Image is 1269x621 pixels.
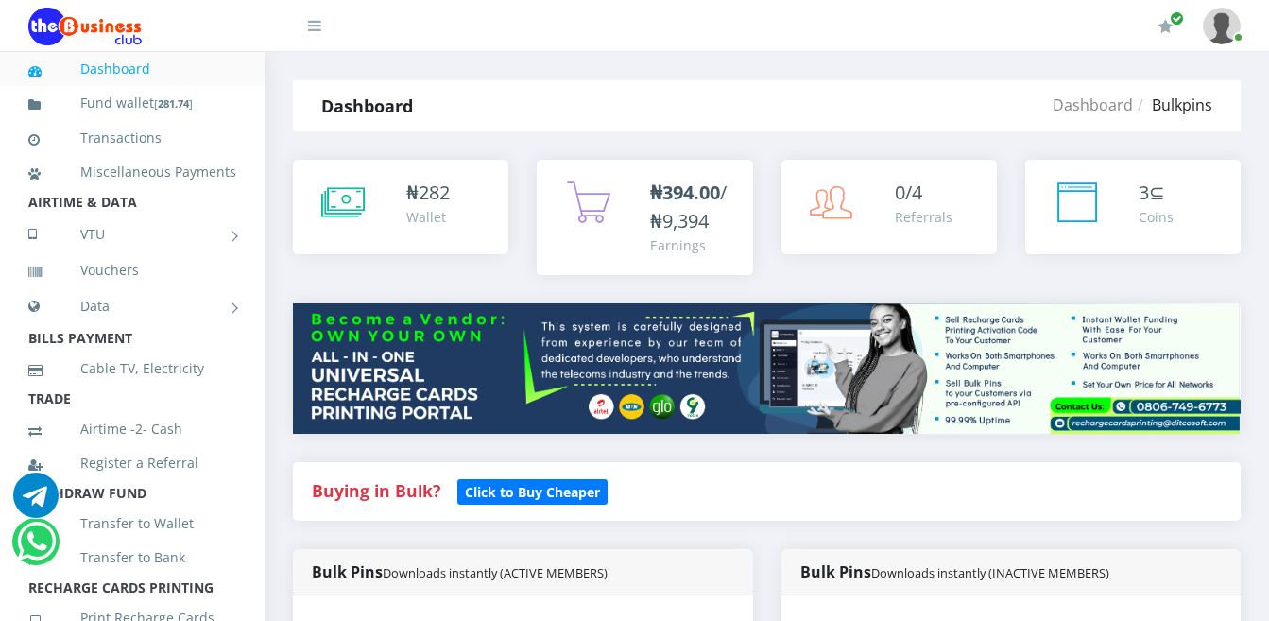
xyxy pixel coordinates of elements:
a: Transfer to Bank [28,536,236,579]
a: Chat for support [13,487,59,518]
a: ₦394.00/₦9,394 Earnings [537,160,752,275]
strong: Bulk Pins [800,561,1109,582]
a: VTU [28,211,236,258]
small: [ ] [154,96,193,111]
a: Fund wallet[281.74] [28,81,236,126]
img: multitenant_rcp.png [293,303,1241,434]
a: Click to Buy Cheaper [457,479,608,502]
b: 281.74 [158,96,189,111]
div: Earnings [650,235,733,255]
b: ₦394.00 [650,180,720,205]
a: Register a Referral [28,441,236,485]
div: Coins [1139,207,1174,227]
a: Transfer to Wallet [28,502,236,545]
a: Transactions [28,116,236,160]
a: ₦282 Wallet [293,160,508,254]
span: 282 [419,180,450,205]
a: Airtime -2- Cash [28,407,236,451]
strong: Buying in Bulk? [312,479,440,502]
i: Renew/Upgrade Subscription [1158,19,1173,34]
div: Referrals [895,207,952,227]
div: ⊆ [1139,179,1174,207]
span: Renew/Upgrade Subscription [1170,11,1184,26]
a: Vouchers [28,249,236,292]
strong: Bulk Pins [312,561,608,582]
strong: Dashboard [321,95,413,117]
div: Wallet [406,207,450,227]
small: Downloads instantly (ACTIVE MEMBERS) [383,564,608,581]
span: 3 [1139,180,1149,205]
small: Downloads instantly (INACTIVE MEMBERS) [871,564,1109,581]
a: Miscellaneous Payments [28,150,236,194]
a: Dashboard [1053,95,1133,115]
a: Chat for support [17,533,56,564]
img: Logo [28,8,142,45]
a: Dashboard [28,47,236,91]
b: Click to Buy Cheaper [465,483,600,501]
div: ₦ [406,179,450,207]
a: Data [28,283,236,330]
span: 0/4 [895,180,922,205]
a: Cable TV, Electricity [28,347,236,390]
a: 0/4 Referrals [781,160,997,254]
span: /₦9,394 [650,180,727,233]
img: User [1203,8,1241,44]
li: Bulkpins [1133,94,1212,116]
